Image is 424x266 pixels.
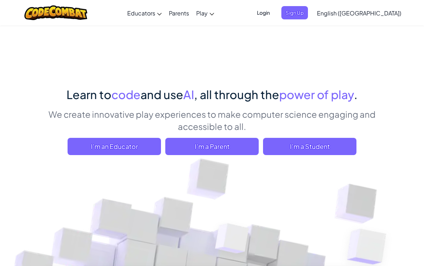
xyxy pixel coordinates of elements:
span: code [111,87,140,102]
span: Learn to [66,87,111,102]
button: I'm a Student [263,138,356,155]
a: English ([GEOGRAPHIC_DATA]) [313,3,405,23]
span: Play [196,9,208,17]
p: We create innovative play experiences to make computer science engaging and accessible to all. [43,108,381,132]
span: AI [183,87,194,102]
button: Sign Up [281,6,308,19]
span: , all through the [194,87,279,102]
span: Educators [127,9,155,17]
a: I'm an Educator [68,138,161,155]
button: Login [253,6,274,19]
span: English ([GEOGRAPHIC_DATA]) [317,9,401,17]
a: Play [193,3,218,23]
img: CodeCombat logo [24,5,87,20]
a: Educators [124,3,165,23]
span: and use [140,87,183,102]
span: . [354,87,358,102]
a: I'm a Parent [165,138,259,155]
span: power of play [279,87,354,102]
a: Parents [165,3,193,23]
